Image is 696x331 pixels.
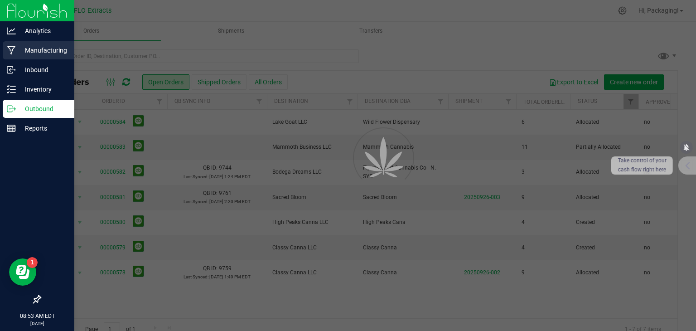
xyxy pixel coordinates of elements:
p: Inbound [16,64,70,75]
inline-svg: Inventory [7,85,16,94]
inline-svg: Analytics [7,26,16,35]
p: Reports [16,123,70,134]
p: Inventory [16,84,70,95]
p: Outbound [16,103,70,114]
inline-svg: Inbound [7,65,16,74]
iframe: Resource center unread badge [27,257,38,268]
p: 08:53 AM EDT [4,312,70,320]
iframe: Resource center [9,258,36,286]
p: [DATE] [4,320,70,327]
p: Manufacturing [16,45,70,56]
p: Analytics [16,25,70,36]
inline-svg: Manufacturing [7,46,16,55]
inline-svg: Outbound [7,104,16,113]
inline-svg: Reports [7,124,16,133]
